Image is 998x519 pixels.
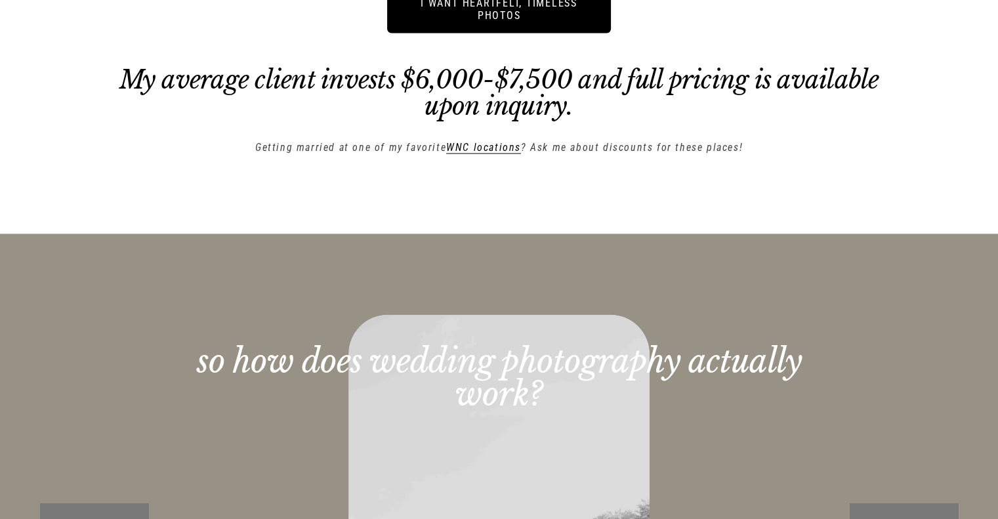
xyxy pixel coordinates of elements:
em: ? Ask me about discounts for these places! [521,141,743,154]
a: WNC locations [446,141,521,154]
em: My average client invests $6,000-$7,500 and full pricing is available upon inquiry. [119,64,885,121]
em: Getting married at one of my favorite [255,141,446,154]
em: so how does wedding photography actually work? [197,341,809,413]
